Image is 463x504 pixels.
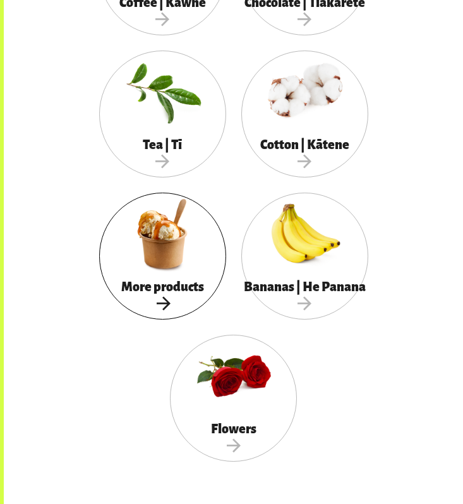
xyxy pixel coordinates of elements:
[170,422,297,455] span: Flowers
[99,193,226,320] a: More products
[241,280,368,313] span: Bananas | He Panana
[170,335,297,462] a: Flowers
[99,280,226,313] span: More products
[241,51,368,177] a: Cotton | Kātene
[99,138,226,171] span: Tea | Tī
[99,51,226,177] a: Tea | Tī
[241,138,368,171] span: Cotton | Kātene
[241,193,368,320] a: Bananas | He Panana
